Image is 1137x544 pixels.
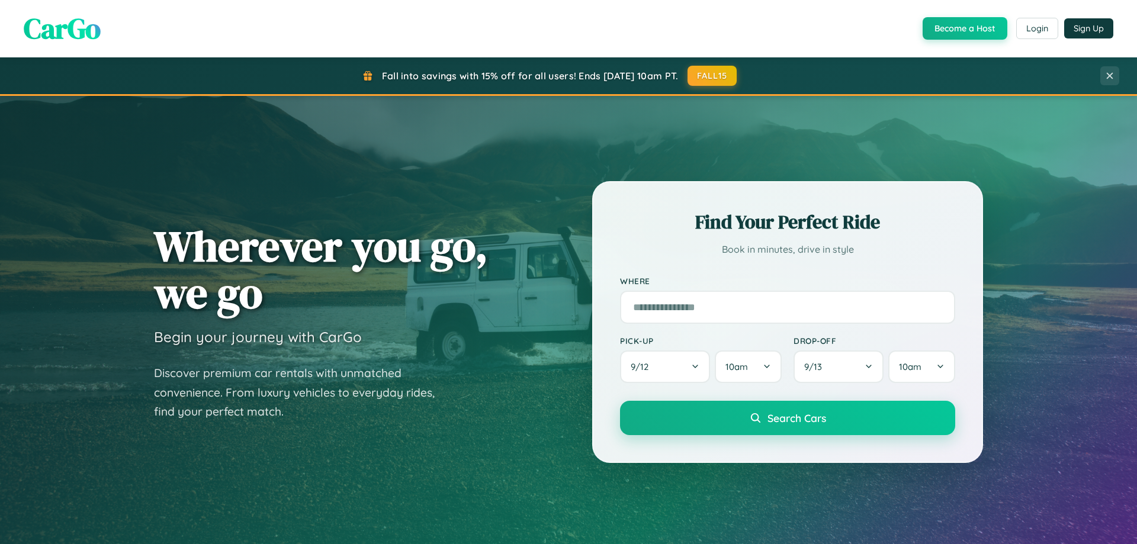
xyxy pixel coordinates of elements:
[24,9,101,48] span: CarGo
[620,209,955,235] h2: Find Your Perfect Ride
[923,17,1007,40] button: Become a Host
[794,336,955,346] label: Drop-off
[154,328,362,346] h3: Begin your journey with CarGo
[620,241,955,258] p: Book in minutes, drive in style
[620,276,955,286] label: Where
[620,336,782,346] label: Pick-up
[631,361,654,372] span: 9 / 12
[1064,18,1113,38] button: Sign Up
[154,363,450,421] p: Discover premium car rentals with unmatched convenience. From luxury vehicles to everyday rides, ...
[888,350,955,383] button: 10am
[715,350,782,383] button: 10am
[688,66,737,86] button: FALL15
[154,223,488,316] h1: Wherever you go, we go
[725,361,748,372] span: 10am
[1016,18,1058,39] button: Login
[620,350,710,383] button: 9/12
[804,361,828,372] span: 9 / 13
[382,70,679,82] span: Fall into savings with 15% off for all users! Ends [DATE] 10am PT.
[620,401,955,435] button: Search Cars
[767,411,826,424] span: Search Cars
[794,350,884,383] button: 9/13
[899,361,921,372] span: 10am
